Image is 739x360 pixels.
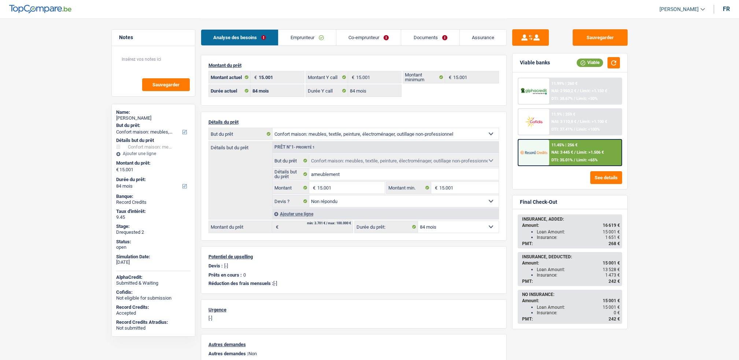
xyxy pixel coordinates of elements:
[403,71,445,83] label: Montant minimum
[208,119,499,125] p: Détails du prêt
[116,138,191,143] div: Détails but du prêt
[152,82,180,87] span: Sauvegarder
[520,60,550,66] div: Viable banks
[401,30,459,45] a: Documents
[551,89,576,93] span: NAI: 2 950,2 €
[119,34,188,41] h5: Notes
[522,254,620,259] div: INSURANCE, DEDUCTED:
[522,279,620,284] div: PMT:
[576,96,598,101] span: Limit: <50%
[294,145,315,149] span: - Priorité 1
[603,260,620,266] span: 15 001 €
[577,150,604,155] span: Limit: >1.506 €
[208,315,499,321] p: [-]
[278,30,336,45] a: Emprunteur
[574,158,575,162] span: /
[208,263,223,269] p: Devis :
[116,115,191,121] div: [PERSON_NAME]
[272,221,280,233] span: €
[522,316,620,322] div: PMT:
[603,267,620,272] span: 13 528 €
[116,239,191,245] div: Status:
[116,325,191,331] div: Not submitted
[116,209,191,214] div: Taux d'intérêt:
[537,267,620,272] div: Loan Amount:
[574,150,576,155] span: /
[116,123,189,128] label: But du prêt:
[609,279,620,284] span: 242 €
[577,89,579,93] span: /
[273,145,317,150] div: Prêt n°1
[116,295,191,301] div: Not eligible for submission
[537,273,620,278] div: Insurance:
[574,96,575,101] span: /
[306,85,348,97] label: Durée Y call
[273,195,310,207] label: Devis ?
[537,235,620,240] div: Insurance:
[551,112,575,117] div: 11.9% | 259 €
[603,229,620,235] span: 15 001 €
[603,298,620,303] span: 15 001 €
[251,71,259,83] span: €
[551,150,573,155] span: NAI: 3 445 €
[522,223,620,228] div: Amount:
[116,160,189,166] label: Montant du prêt:
[201,30,278,45] a: Analyse des besoins
[577,59,603,67] div: Viable
[522,217,620,222] div: INSURANCE, ADDED:
[9,5,71,14] img: TopCompare Logo
[208,272,242,278] p: Prêts en cours :
[336,30,401,45] a: Co-emprunteur
[522,241,620,246] div: PMT:
[580,89,607,93] span: Limit: >1.150 €
[537,310,620,315] div: Insurance:
[208,351,499,356] p: Non
[209,71,251,83] label: Montant actuel
[355,221,418,233] label: Durée du prêt:
[142,78,190,91] button: Sauvegarder
[551,158,573,162] span: DTI: 35.01%
[209,85,251,97] label: Durée actuel
[551,81,577,86] div: 11.99% | 260 €
[537,229,620,235] div: Loan Amount:
[580,119,607,124] span: Limit: >1.100 €
[208,342,499,347] p: Autres demandes
[574,127,575,132] span: /
[208,63,499,68] p: Montant du prêt
[116,151,191,156] div: Ajouter une ligne
[116,199,191,205] div: Record Credits
[551,96,573,101] span: DTI: 38.67%
[522,292,620,297] div: NO INSURANCE:
[460,30,506,45] a: Assurance
[445,71,453,83] span: €
[590,171,622,184] button: See details
[116,214,191,220] div: 9.45
[577,119,579,124] span: /
[307,222,351,225] div: min: 3.701 € / max: 100.000 €
[605,235,620,240] span: 1 651 €
[551,143,577,147] div: 11.45% | 256 €
[116,289,191,295] div: Cofidis:
[520,115,547,128] img: Cofidis
[243,272,246,278] p: 0
[551,119,576,124] span: NAI: 3 110,8 €
[659,6,699,12] span: [PERSON_NAME]
[520,87,547,95] img: AlphaCredit
[116,319,191,325] div: Record Credits Atradius:
[208,254,499,259] p: Potentiel de upselling
[576,127,600,132] span: Limit: <100%
[116,310,191,316] div: Accepted
[116,177,189,183] label: Durée du prêt:
[209,128,273,140] label: But du prêt
[605,273,620,278] span: 1 473 €
[537,305,620,310] div: Loan Amount:
[208,281,499,286] p: [-]
[603,305,620,310] span: 15 001 €
[116,109,191,115] div: Name:
[116,274,191,280] div: AlphaCredit:
[116,244,191,250] div: open
[609,241,620,246] span: 268 €
[309,182,317,194] span: €
[576,158,598,162] span: Limit: <65%
[573,29,628,46] button: Sauvegarder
